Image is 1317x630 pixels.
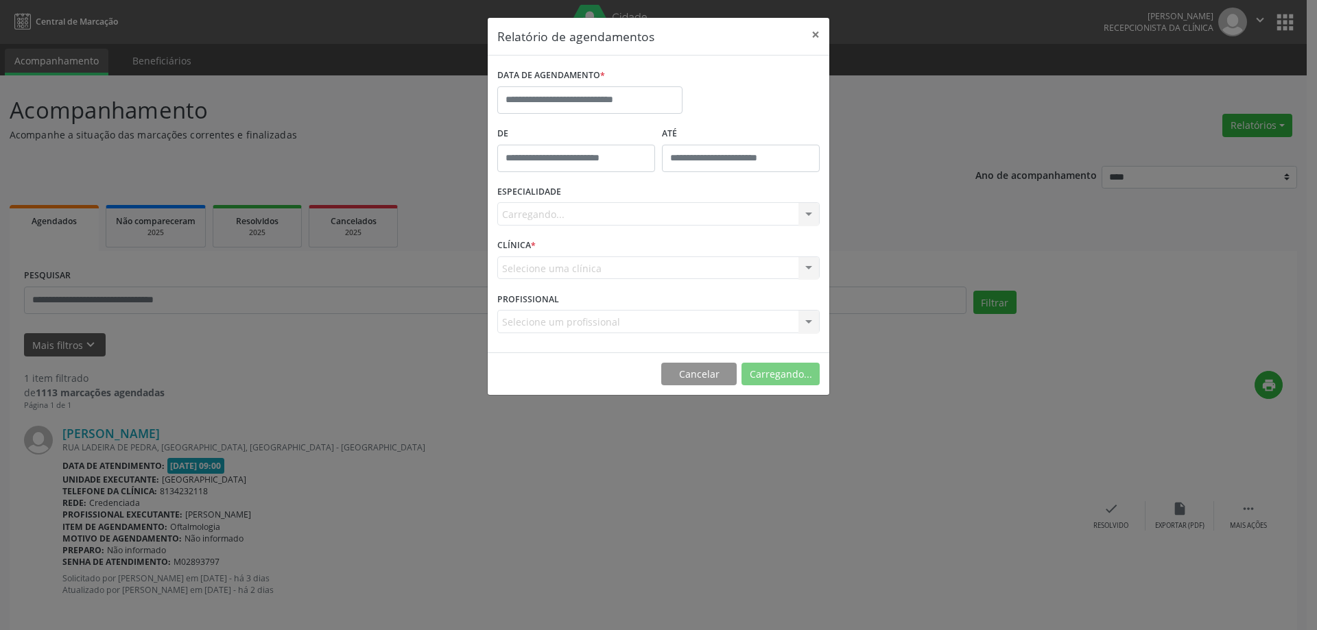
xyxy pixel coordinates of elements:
[497,182,561,203] label: ESPECIALIDADE
[497,65,605,86] label: DATA DE AGENDAMENTO
[497,27,654,45] h5: Relatório de agendamentos
[497,123,655,145] label: De
[661,363,737,386] button: Cancelar
[802,18,829,51] button: Close
[741,363,820,386] button: Carregando...
[497,289,559,310] label: PROFISSIONAL
[662,123,820,145] label: ATÉ
[497,235,536,256] label: CLÍNICA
